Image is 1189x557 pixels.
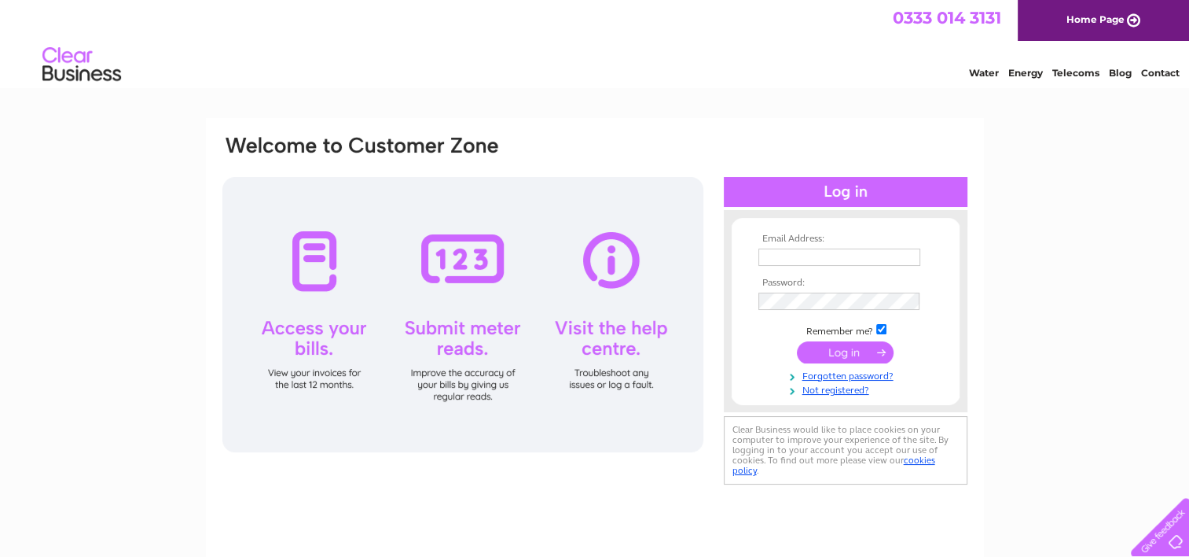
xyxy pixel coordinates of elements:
a: Telecoms [1052,67,1099,79]
a: Not registered? [758,382,937,397]
input: Submit [797,341,894,363]
a: Contact [1141,67,1180,79]
a: Water [969,67,999,79]
a: Forgotten password? [758,367,937,382]
th: Email Address: [754,234,937,245]
a: Energy [1008,67,1043,79]
a: 0333 014 3131 [893,8,1001,28]
div: Clear Business is a trading name of Verastar Limited (registered in [GEOGRAPHIC_DATA] No. 3667643... [224,9,967,76]
a: Blog [1109,67,1132,79]
div: Clear Business would like to place cookies on your computer to improve your experience of the sit... [724,416,967,485]
a: cookies policy [732,455,935,476]
td: Remember me? [754,322,937,338]
th: Password: [754,278,937,289]
img: logo.png [42,41,122,89]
